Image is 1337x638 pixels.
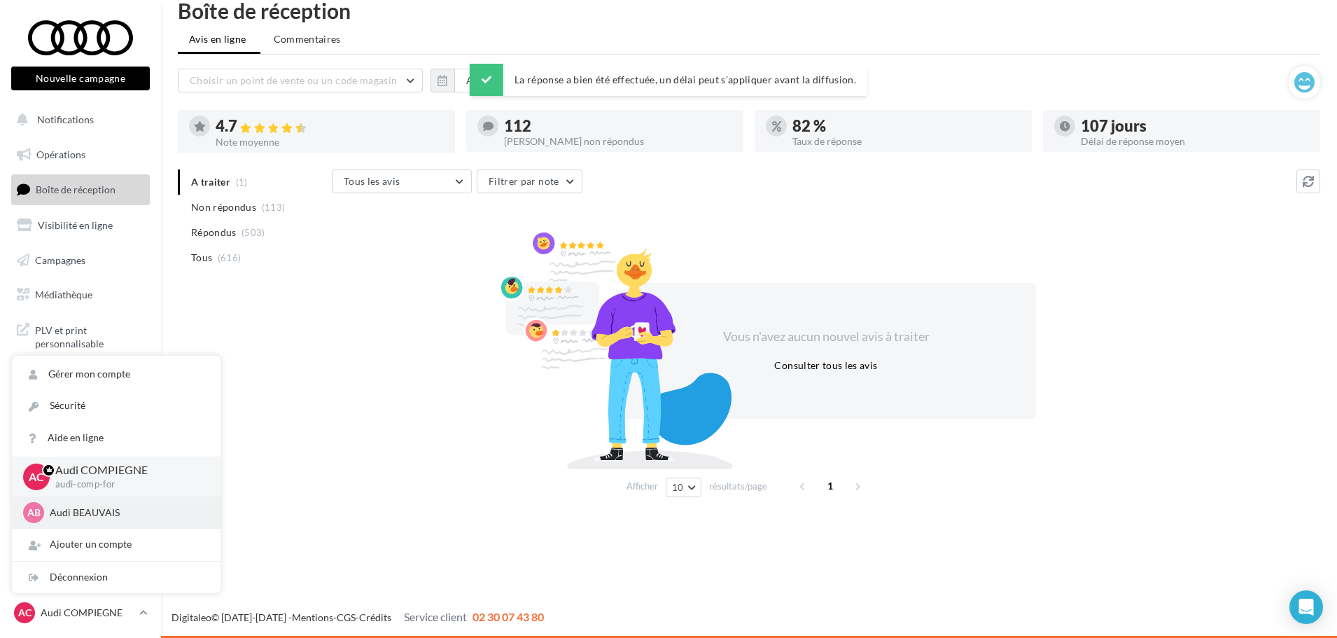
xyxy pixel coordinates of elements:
[819,475,841,497] span: 1
[35,254,85,265] span: Campagnes
[1081,118,1309,134] div: 107 jours
[171,611,544,623] span: © [DATE]-[DATE] - - -
[190,74,397,86] span: Choisir un point de vente ou un code magasin
[12,390,220,422] a: Sécurité
[35,321,144,351] span: PLV et print personnalisable
[8,246,153,275] a: Campagnes
[472,610,544,623] span: 02 30 07 43 80
[504,118,732,134] div: 112
[666,478,701,497] button: 10
[218,252,241,263] span: (616)
[12,562,220,593] div: Déconnexion
[8,315,153,356] a: PLV et print personnalisable
[344,175,400,187] span: Tous les avis
[171,611,211,623] a: Digitaleo
[37,113,94,125] span: Notifications
[12,359,220,390] a: Gérer mon compte
[274,32,341,46] span: Commentaires
[216,118,444,134] div: 4.7
[38,219,113,231] span: Visibilité en ligne
[12,422,220,454] a: Aide en ligne
[36,148,85,160] span: Opérations
[1289,590,1323,624] div: Open Intercom Messenger
[262,202,286,213] span: (113)
[11,67,150,90] button: Nouvelle campagne
[430,69,515,92] button: Au total
[178,69,423,92] button: Choisir un point de vente ou un code magasin
[191,251,212,265] span: Tous
[18,606,31,620] span: AC
[41,606,134,620] p: Audi COMPIEGNE
[12,529,220,560] div: Ajouter un compte
[11,599,150,626] a: AC Audi COMPIEGNE
[36,183,115,195] span: Boîte de réception
[29,469,44,485] span: AC
[454,69,515,92] button: Au total
[359,611,391,623] a: Crédits
[504,137,732,146] div: [PERSON_NAME] non répondus
[50,506,204,520] p: Audi BEAUVAIS
[337,611,356,623] a: CGS
[792,137,1021,146] div: Taux de réponse
[672,482,684,493] span: 10
[191,200,256,214] span: Non répondus
[626,480,658,493] span: Afficher
[470,64,867,96] div: La réponse a bien été effectuée, un délai peut s’appliquer avant la diffusion.
[55,478,198,491] p: audi-comp-for
[241,227,265,238] span: (503)
[769,357,883,374] button: Consulter tous les avis
[477,169,582,193] button: Filtrer par note
[8,140,153,169] a: Opérations
[1081,137,1309,146] div: Délai de réponse moyen
[55,462,198,478] p: Audi COMPIEGNE
[709,480,767,493] span: résultats/page
[8,211,153,240] a: Visibilité en ligne
[27,506,41,520] span: AB
[292,611,333,623] a: Mentions
[332,169,472,193] button: Tous les avis
[404,610,467,623] span: Service client
[792,118,1021,134] div: 82 %
[8,280,153,310] a: Médiathèque
[8,174,153,204] a: Boîte de réception
[35,289,92,300] span: Médiathèque
[191,226,237,240] span: Répondus
[8,105,147,134] button: Notifications
[706,328,946,346] div: Vous n'avez aucun nouvel avis à traiter
[216,137,444,147] div: Note moyenne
